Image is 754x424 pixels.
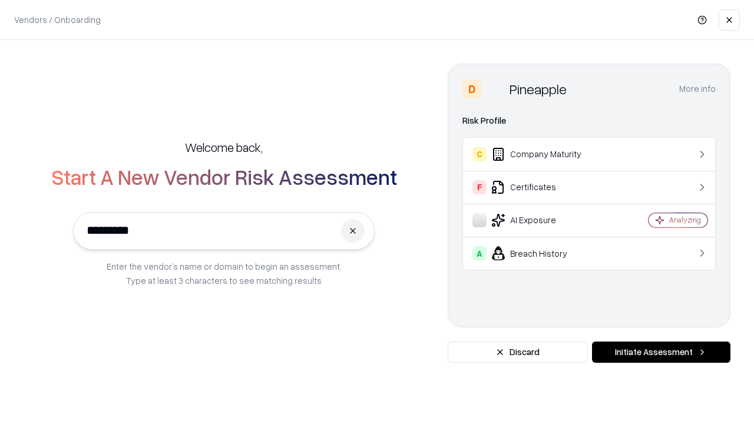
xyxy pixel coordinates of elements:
[185,139,263,155] h5: Welcome back,
[472,246,613,260] div: Breach History
[679,78,716,100] button: More info
[51,165,397,188] h2: Start A New Vendor Risk Assessment
[462,114,716,128] div: Risk Profile
[472,246,487,260] div: A
[472,147,487,161] div: C
[592,342,730,363] button: Initiate Assessment
[14,14,101,26] p: Vendors / Onboarding
[462,79,481,98] div: D
[510,79,567,98] div: Pineapple
[669,215,701,225] div: Analyzing
[486,79,505,98] img: Pineapple
[472,180,613,194] div: Certificates
[472,180,487,194] div: F
[472,147,613,161] div: Company Maturity
[472,213,613,227] div: AI Exposure
[107,259,342,287] p: Enter the vendor’s name or domain to begin an assessment. Type at least 3 characters to see match...
[448,342,587,363] button: Discard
